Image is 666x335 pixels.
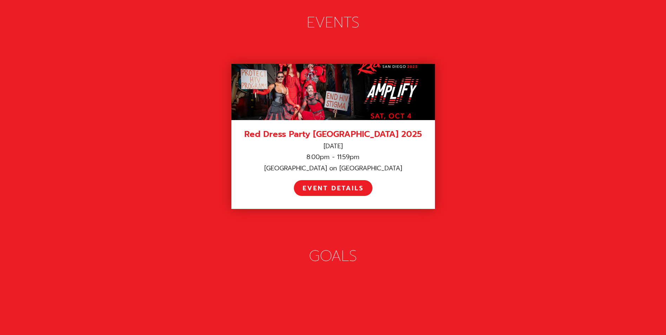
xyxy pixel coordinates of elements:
div: 8:00pm - 11:59pm [240,153,426,161]
div: [DATE] [240,142,426,150]
div: Red Dress Party [GEOGRAPHIC_DATA] 2025 [240,129,426,140]
div: [GEOGRAPHIC_DATA] on [GEOGRAPHIC_DATA] [240,164,426,172]
div: EVENTS [116,13,551,32]
div: EVENT DETAILS [303,184,364,192]
a: Red Dress Party [GEOGRAPHIC_DATA] 2025[DATE]8:00pm - 11:59pm[GEOGRAPHIC_DATA] on [GEOGRAPHIC_DATA... [231,64,435,209]
div: GOALS [116,247,551,266]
